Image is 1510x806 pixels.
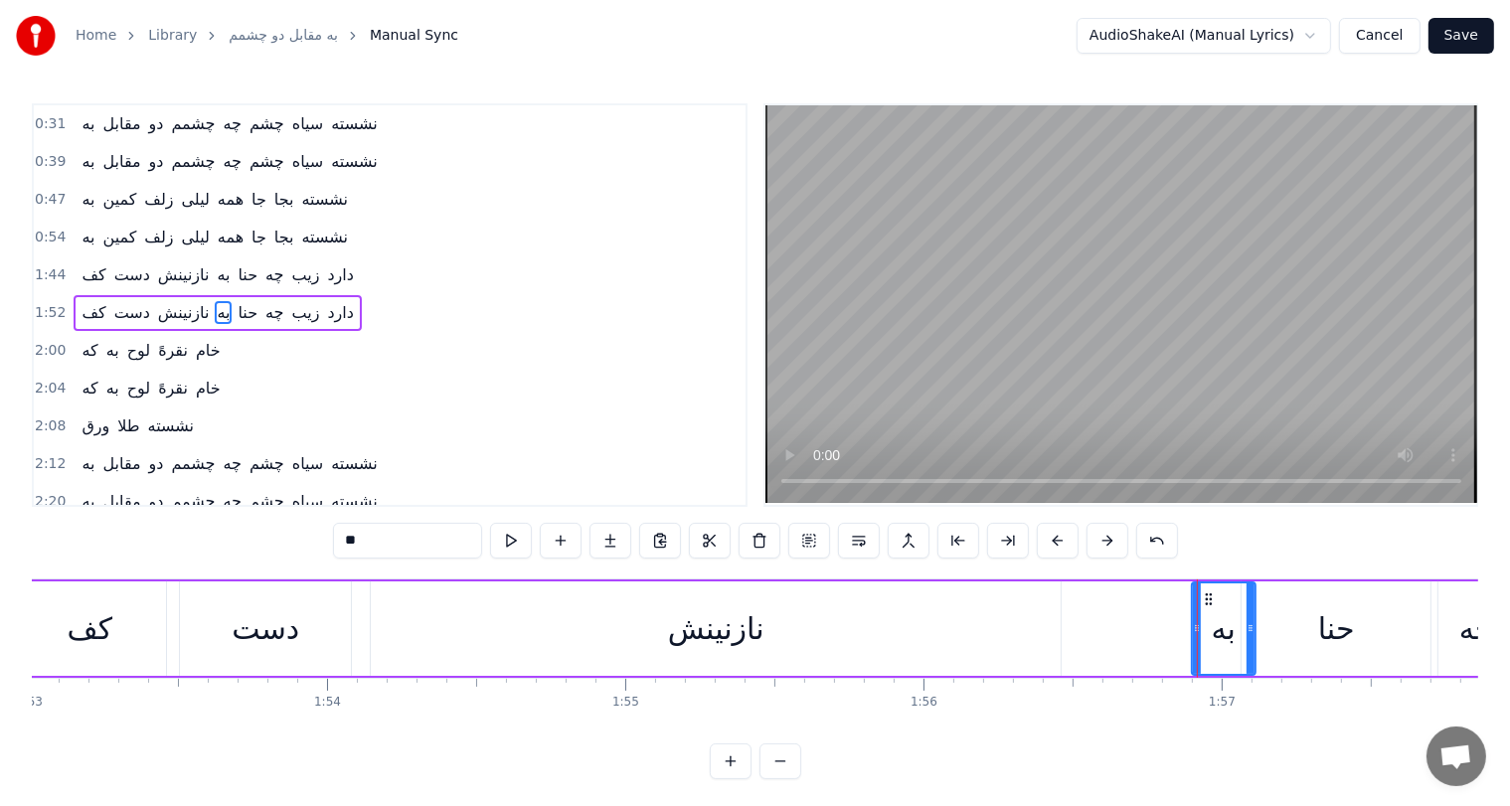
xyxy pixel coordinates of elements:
span: Manual Sync [370,26,458,46]
span: نشسته [329,112,379,135]
div: دست [232,606,299,651]
span: نقرهً [156,339,190,362]
span: زیب [290,263,322,286]
span: نقرهً [156,377,190,400]
span: که [80,377,99,400]
span: بجا [272,226,296,248]
span: بجا [272,188,296,211]
div: کف [68,606,112,651]
span: چه [222,490,244,513]
span: که [80,339,99,362]
span: لیلی [180,188,212,211]
span: نشسته [329,452,379,475]
span: 2:04 [35,379,66,399]
span: کمین [100,188,138,211]
span: چشمم [169,150,217,173]
span: دو [147,452,166,475]
img: youka [16,16,56,56]
span: چه [263,301,285,324]
span: کمین [100,226,138,248]
span: حنا [236,301,259,324]
div: 1:55 [612,695,639,711]
span: 0:47 [35,190,66,210]
a: Library [148,26,197,46]
span: حنا [236,263,259,286]
span: 2:12 [35,454,66,474]
span: سیاه [290,112,326,135]
span: به [215,263,232,286]
span: نشسته [329,150,379,173]
div: 1:56 [911,695,937,711]
nav: breadcrumb [76,26,458,46]
span: کف [80,301,107,324]
span: 0:31 [35,114,66,134]
span: ورق [80,414,111,437]
span: چه [222,112,244,135]
span: زلف [142,226,175,248]
div: 1:53 [16,695,43,711]
span: 2:00 [35,341,66,361]
span: به [80,226,96,248]
div: به [1212,606,1236,651]
span: لوح [125,377,152,400]
span: چشم [248,150,286,173]
span: به [80,188,96,211]
span: به [104,377,121,400]
span: سیاه [290,490,326,513]
span: 1:52 [35,303,66,323]
span: 2:08 [35,416,66,436]
span: دست [112,301,152,324]
span: جا [250,188,268,211]
span: چه [263,263,285,286]
span: نشسته [300,188,350,211]
span: چشمم [169,112,217,135]
span: دو [147,150,166,173]
span: زیب [290,301,322,324]
span: چشم [248,490,286,513]
button: Save [1428,18,1494,54]
span: چه [222,452,244,475]
span: نشسته [300,226,350,248]
span: به [215,301,232,324]
a: Open chat [1426,726,1486,786]
span: لوح [125,339,152,362]
span: چشم [248,452,286,475]
span: به [80,490,96,513]
span: خام [194,339,223,362]
span: 2:20 [35,492,66,512]
span: دو [147,490,166,513]
span: 0:39 [35,152,66,172]
span: کف [80,263,107,286]
div: چه [1459,606,1494,651]
div: نازنینش [668,606,764,651]
span: چشمم [169,452,217,475]
div: حنا [1318,606,1355,651]
button: Cancel [1339,18,1420,54]
span: نشسته [146,414,196,437]
a: Home [76,26,116,46]
span: همه [216,188,246,211]
span: چه [222,150,244,173]
span: دست [112,263,152,286]
span: دارد [325,263,355,286]
a: به مقابل دو چشمم [229,26,338,46]
span: جا [250,226,268,248]
span: نشسته [329,490,379,513]
span: سیاه [290,452,326,475]
span: لیلی [180,226,212,248]
span: مقابل [100,490,142,513]
span: زلف [142,188,175,211]
span: به [80,150,96,173]
span: نازنینش [156,263,212,286]
span: همه [216,226,246,248]
span: به [80,112,96,135]
span: خام [194,377,223,400]
span: به [80,452,96,475]
span: 0:54 [35,228,66,247]
span: چشم [248,112,286,135]
span: طلا [115,414,141,437]
span: مقابل [100,452,142,475]
span: مقابل [100,112,142,135]
span: دارد [325,301,355,324]
span: مقابل [100,150,142,173]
